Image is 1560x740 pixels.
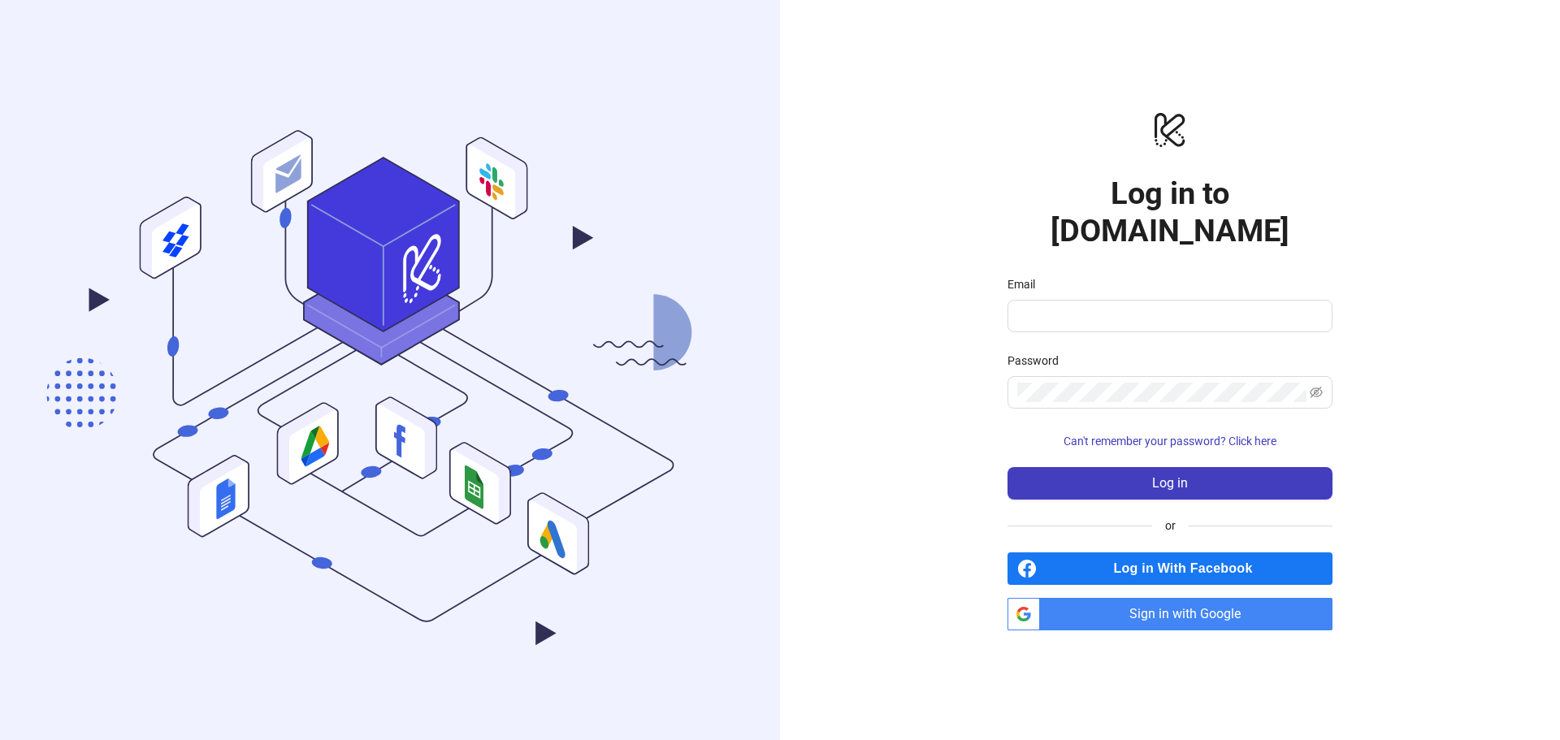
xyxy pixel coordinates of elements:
[1007,598,1332,630] a: Sign in with Google
[1017,383,1306,402] input: Password
[1007,435,1332,448] a: Can't remember your password? Click here
[1007,275,1046,293] label: Email
[1043,552,1332,585] span: Log in With Facebook
[1007,467,1332,500] button: Log in
[1064,435,1276,448] span: Can't remember your password? Click here
[1007,352,1069,370] label: Password
[1007,175,1332,249] h1: Log in to [DOMAIN_NAME]
[1310,386,1323,399] span: eye-invisible
[1152,476,1188,491] span: Log in
[1152,517,1189,534] span: or
[1046,598,1332,630] span: Sign in with Google
[1007,552,1332,585] a: Log in With Facebook
[1017,306,1319,326] input: Email
[1007,428,1332,454] button: Can't remember your password? Click here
